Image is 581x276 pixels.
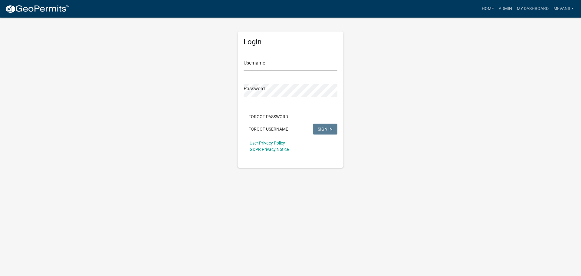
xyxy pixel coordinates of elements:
[514,3,551,15] a: My Dashboard
[479,3,496,15] a: Home
[250,141,285,145] a: User Privacy Policy
[244,124,293,135] button: Forgot Username
[250,147,289,152] a: GDPR Privacy Notice
[496,3,514,15] a: Admin
[318,126,333,131] span: SIGN IN
[551,3,576,15] a: Mevans
[313,124,337,135] button: SIGN IN
[244,38,337,46] h5: Login
[244,111,293,122] button: Forgot Password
